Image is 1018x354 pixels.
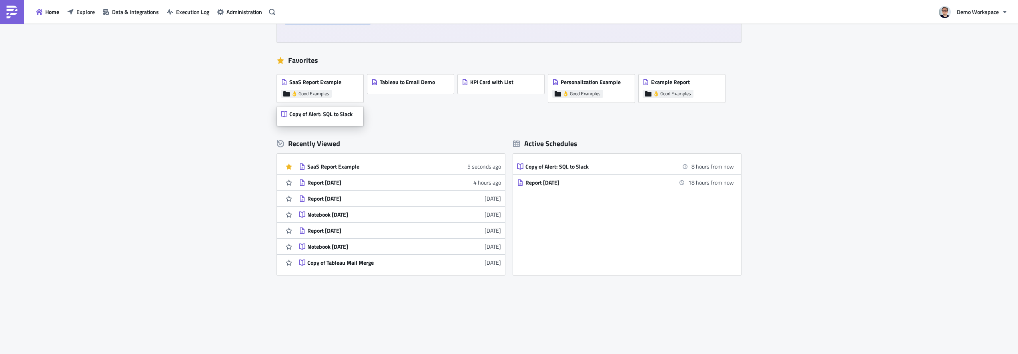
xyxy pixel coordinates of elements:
[163,6,213,18] button: Execution Log
[76,8,95,16] span: Explore
[6,6,18,18] img: PushMetrics
[307,211,447,218] div: Notebook [DATE]
[32,6,63,18] button: Home
[277,70,367,103] a: SaaS Report Example👌 Good Examples
[470,78,513,86] span: KPI Card with List
[485,194,501,203] time: 2025-10-02T15:05:24Z
[277,54,741,66] div: Favorites
[289,111,353,118] span: Copy of Alert: SQL to Slack
[525,179,665,186] div: Report [DATE]
[639,70,729,103] a: Example Report👌 Good Examples
[653,91,691,97] span: 👌 Good Examples
[467,162,501,171] time: 2025-10-07T12:04:31Z
[299,207,501,222] a: Notebook [DATE][DATE]
[176,8,209,16] span: Execution Log
[563,91,601,97] span: 👌 Good Examples
[525,163,665,170] div: Copy of Alert: SQL to Slack
[299,255,501,270] a: Copy of Tableau Mail Merge[DATE]
[45,8,59,16] span: Home
[548,70,639,103] a: Personalization Example👌 Good Examples
[688,178,734,187] time: 2025-10-08 08:00
[307,195,447,202] div: Report [DATE]
[938,5,952,19] img: Avatar
[517,175,734,190] a: Report [DATE]18 hours from now
[307,259,447,266] div: Copy of Tableau Mail Merge
[517,159,734,174] a: Copy of Alert: SQL to Slack8 hours from now
[485,226,501,235] time: 2025-07-29T08:18:47Z
[299,223,501,238] a: Report [DATE][DATE]
[561,78,621,86] span: Personalization Example
[367,70,458,103] a: Tableau to Email Demo
[485,210,501,219] time: 2025-09-29T12:41:12Z
[380,78,435,86] span: Tableau to Email Demo
[307,243,447,250] div: Notebook [DATE]
[226,8,262,16] span: Administration
[277,138,505,150] div: Recently Viewed
[473,178,501,187] time: 2025-10-07T07:59:40Z
[291,91,329,97] span: 👌 Good Examples
[213,6,266,18] button: Administration
[289,78,341,86] span: SaaS Report Example
[485,258,501,267] time: 2025-07-02T10:23:34Z
[651,78,690,86] span: Example Report
[934,3,1012,21] button: Demo Workspace
[299,239,501,254] a: Notebook [DATE][DATE]
[307,179,447,186] div: Report [DATE]
[299,191,501,206] a: Report [DATE][DATE]
[299,159,501,174] a: SaaS Report Example5 seconds ago
[957,8,999,16] span: Demo Workspace
[691,162,734,171] time: 2025-10-07 22:00
[63,6,99,18] button: Explore
[299,175,501,190] a: Report [DATE]4 hours ago
[277,103,367,126] a: Copy of Alert: SQL to Slack
[458,70,548,103] a: KPI Card with List
[513,139,577,148] div: Active Schedules
[485,242,501,251] time: 2025-07-02T10:23:59Z
[99,6,163,18] button: Data & Integrations
[307,227,447,234] div: Report [DATE]
[112,8,159,16] span: Data & Integrations
[307,163,447,170] div: SaaS Report Example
